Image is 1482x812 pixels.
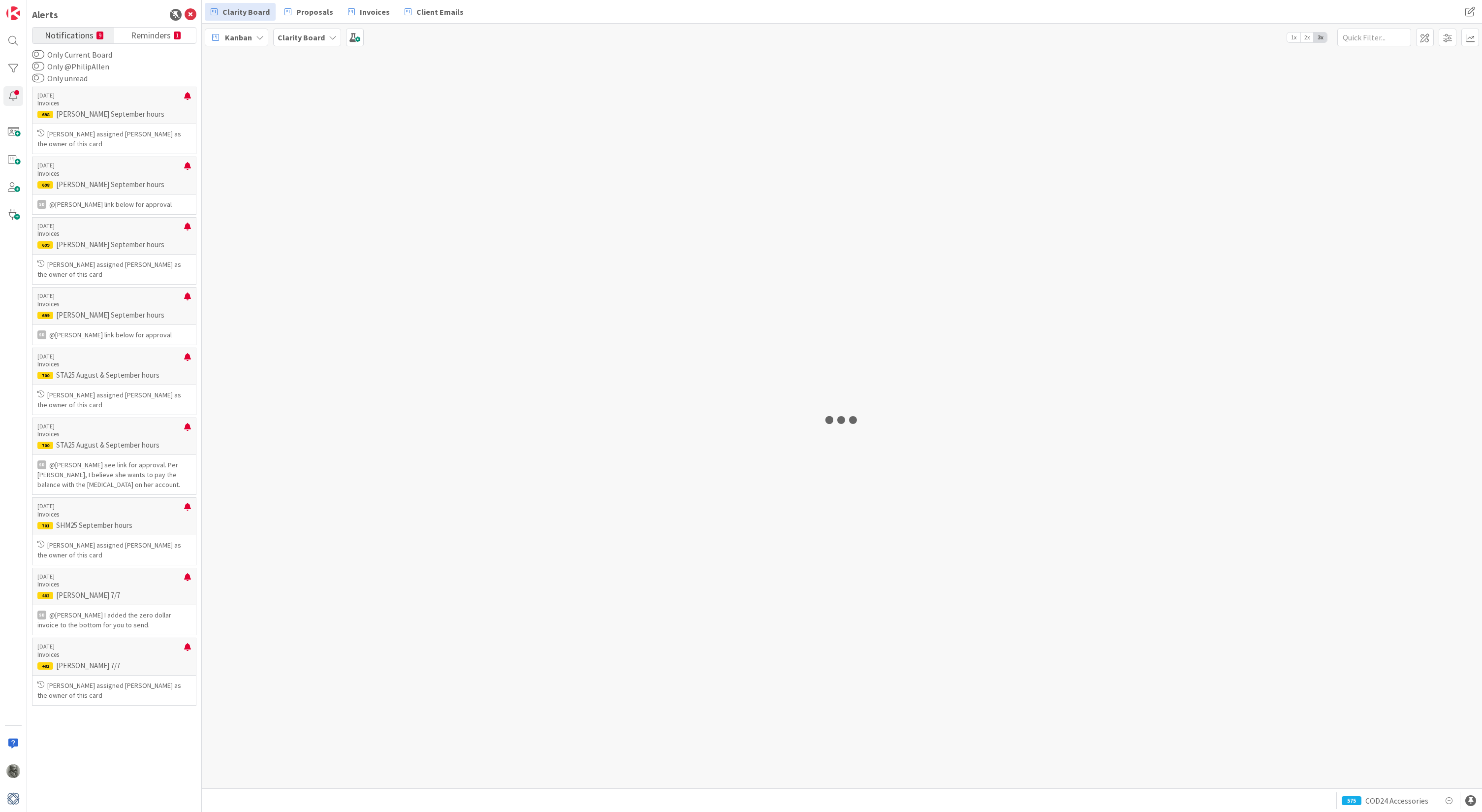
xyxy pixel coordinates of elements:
p: Invoices [37,430,184,439]
p: [PERSON_NAME] 7/7 [37,591,191,600]
div: SD [37,330,46,339]
p: [DATE] [37,223,184,229]
a: [DATE]Invoices701SHM25 September hours[PERSON_NAME] assigned [PERSON_NAME] as the owner of this card [32,497,196,565]
b: Clarity Board [278,32,325,42]
a: [DATE]Invoices700STA25 August & September hoursSD@[PERSON_NAME] see link for approval. Per [PERSO... [32,418,196,495]
div: 701 [37,522,53,529]
span: COD24 Accessories [1365,795,1428,807]
p: Invoices [37,99,184,108]
p: Invoices [37,360,184,369]
span: Proposals [296,6,333,18]
button: Only Current Board [32,50,44,60]
p: @[PERSON_NAME]﻿ see link for approval. Per [PERSON_NAME], I believe she wants to pay the balance ... [37,460,191,489]
p: Invoices [37,650,184,659]
a: [DATE]Invoices482[PERSON_NAME] 7/7SD@[PERSON_NAME] I added the zero dollar invoice to the bottom ... [32,568,196,635]
p: [PERSON_NAME] assigned [PERSON_NAME] as the owner of this card [37,260,191,279]
p: [DATE] [37,353,184,360]
a: [DATE]Invoices699[PERSON_NAME] September hoursSD@[PERSON_NAME] link below for approval [32,287,196,345]
div: 482 [37,662,53,670]
p: [DATE] [37,162,184,169]
small: 9 [96,32,103,39]
img: Visit kanbanzone.com [6,6,20,20]
span: Reminders [131,28,171,41]
a: [DATE]Invoices700STA25 August & September hours[PERSON_NAME] assigned [PERSON_NAME] as the owner ... [32,348,196,415]
span: 2x [1300,32,1314,42]
a: [DATE]Invoices698[PERSON_NAME] September hoursSD@[PERSON_NAME] link below for approval [32,157,196,214]
span: Clarity Board [222,6,270,18]
a: Client Emails [399,3,470,21]
span: Notifications [45,28,94,41]
p: [PERSON_NAME] September hours [37,110,191,119]
p: Invoices [37,229,184,238]
span: 3x [1314,32,1327,42]
span: Kanban [225,32,252,43]
p: [DATE] [37,503,184,510]
p: Invoices [37,300,184,309]
img: avatar [6,792,20,806]
p: [PERSON_NAME] assigned [PERSON_NAME] as the owner of this card [37,390,191,410]
p: STA25 August & September hours [37,441,191,450]
div: 700 [37,442,53,449]
label: Only Current Board [32,49,112,61]
p: [PERSON_NAME] assigned [PERSON_NAME] as the owner of this card [37,129,191,149]
p: SHM25 September hours [37,521,191,530]
div: SD [37,611,46,619]
p: STA25 August & September hours [37,371,191,380]
div: 700 [37,372,53,379]
p: [DATE] [37,292,184,299]
p: [DATE] [37,423,184,430]
div: SD [37,200,46,209]
p: @[PERSON_NAME]﻿ link below for approval [37,330,191,340]
a: Clarity Board [205,3,276,21]
p: [PERSON_NAME] September hours [37,311,191,320]
p: [PERSON_NAME] assigned [PERSON_NAME] as the owner of this card [37,681,191,700]
a: [DATE]Invoices699[PERSON_NAME] September hours[PERSON_NAME] assigned [PERSON_NAME] as the owner o... [32,217,196,285]
div: Alerts [32,7,58,22]
a: Invoices [342,3,396,21]
small: 1 [174,32,181,39]
p: [PERSON_NAME] 7/7 [37,661,191,670]
div: SD [37,460,46,469]
span: 1x [1287,32,1300,42]
div: 699 [37,312,53,319]
button: Only unread [32,73,44,83]
p: @[PERSON_NAME]﻿ I added the zero dollar invoice to the bottom for you to send. [37,610,191,630]
div: 699 [37,241,53,249]
a: Proposals [279,3,339,21]
p: [PERSON_NAME] September hours [37,240,191,249]
span: Client Emails [416,6,464,18]
p: [PERSON_NAME] assigned [PERSON_NAME] as the owner of this card [37,540,191,560]
p: [DATE] [37,573,184,580]
input: Quick Filter... [1337,29,1411,46]
p: @[PERSON_NAME]﻿ link below for approval [37,199,191,209]
p: [PERSON_NAME] September hours [37,180,191,189]
div: 698 [37,111,53,118]
p: [DATE] [37,92,184,99]
a: [DATE]Invoices482[PERSON_NAME] 7/7[PERSON_NAME] assigned [PERSON_NAME] as the owner of this card [32,638,196,705]
p: Invoices [37,580,184,589]
label: Only @PhilipAllen [32,61,109,72]
span: Invoices [360,6,390,18]
p: Invoices [37,169,184,178]
div: 575 [1342,796,1361,805]
img: PA [6,764,20,778]
a: [DATE]Invoices698[PERSON_NAME] September hours[PERSON_NAME] assigned [PERSON_NAME] as the owner o... [32,87,196,154]
label: Only unread [32,72,88,84]
p: [DATE] [37,643,184,650]
button: Only @PhilipAllen [32,62,44,71]
div: 698 [37,181,53,189]
div: 482 [37,592,53,599]
p: Invoices [37,510,184,519]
